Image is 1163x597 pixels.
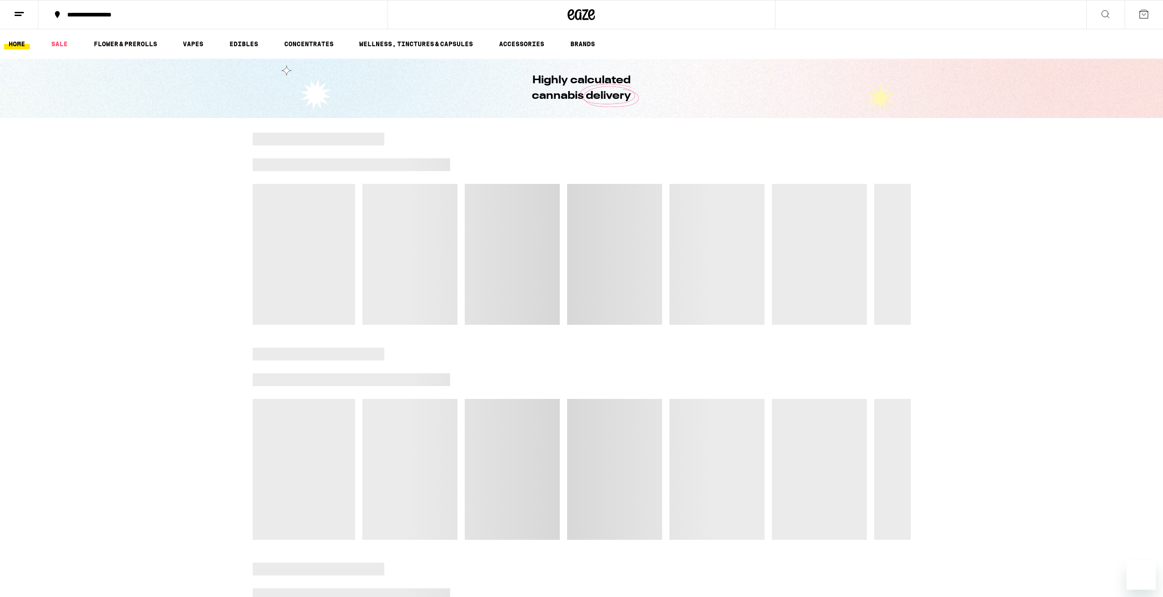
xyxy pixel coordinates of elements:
[506,73,657,104] h1: Highly calculated cannabis delivery
[47,38,72,49] a: SALE
[4,38,30,49] a: HOME
[178,38,208,49] a: VAPES
[566,38,600,49] a: BRANDS
[1126,560,1156,590] iframe: Button to launch messaging window
[355,38,478,49] a: WELLNESS, TINCTURES & CAPSULES
[280,38,338,49] a: CONCENTRATES
[494,38,549,49] a: ACCESSORIES
[225,38,263,49] a: EDIBLES
[89,38,162,49] a: FLOWER & PREROLLS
